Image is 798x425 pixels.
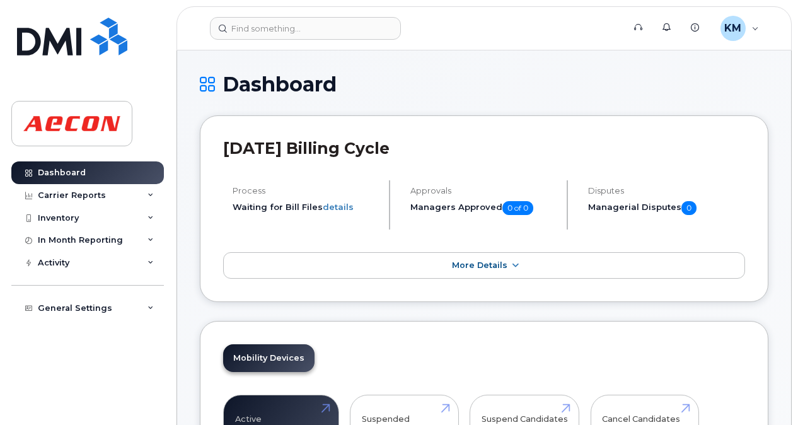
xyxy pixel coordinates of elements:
h2: [DATE] Billing Cycle [223,139,745,158]
h5: Managerial Disputes [588,201,745,215]
a: details [323,202,354,212]
h4: Disputes [588,186,745,195]
h5: Managers Approved [410,201,556,215]
li: Waiting for Bill Files [233,201,378,213]
span: 0 [681,201,697,215]
h4: Approvals [410,186,556,195]
a: Mobility Devices [223,344,315,372]
span: 0 of 0 [502,201,533,215]
h1: Dashboard [200,73,768,95]
span: More Details [452,260,507,270]
h4: Process [233,186,378,195]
